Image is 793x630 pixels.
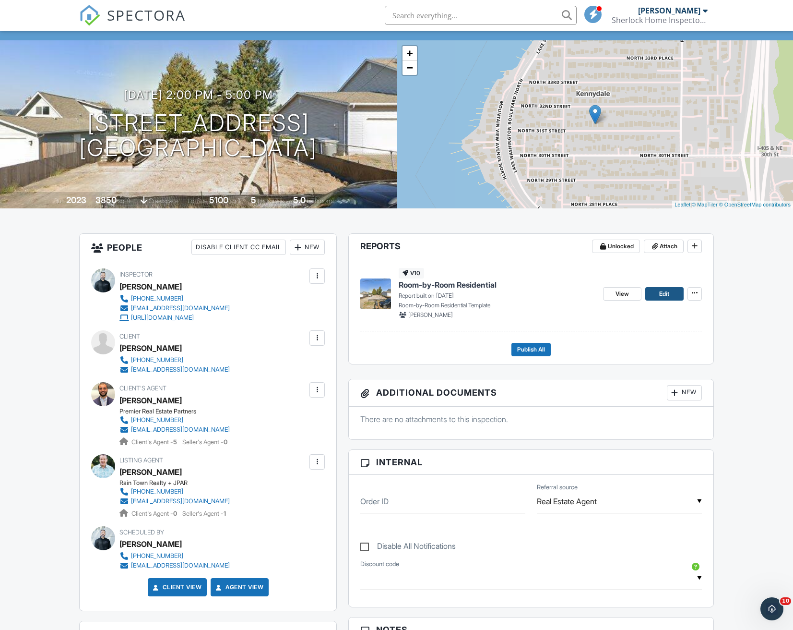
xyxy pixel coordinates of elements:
strong: 5 [173,438,177,446]
a: [EMAIL_ADDRESS][DOMAIN_NAME] [119,497,230,506]
a: Client View [151,582,202,592]
iframe: Intercom live chat [760,597,783,620]
a: [EMAIL_ADDRESS][DOMAIN_NAME] [119,425,230,435]
div: [EMAIL_ADDRESS][DOMAIN_NAME] [131,304,230,312]
div: New [667,385,702,400]
span: Seller's Agent - [182,510,226,517]
span: bedrooms [258,197,284,205]
div: 3850 [95,195,117,205]
a: [PERSON_NAME] [119,465,182,479]
div: [EMAIL_ADDRESS][DOMAIN_NAME] [131,497,230,505]
a: [PHONE_NUMBER] [119,294,230,303]
a: Zoom in [402,46,417,61]
div: Sherlock Home Inspector LLC [612,15,708,25]
a: Leaflet [675,202,690,207]
h3: [DATE] 2:00 pm - 5:00 pm [124,88,273,101]
div: 5 [251,195,256,205]
div: Rain Town Realty + JPAR [119,479,237,487]
label: Order ID [360,496,389,507]
div: New [290,240,325,255]
a: © MapTiler [692,202,718,207]
span: Inspector [119,271,153,278]
div: [URL][DOMAIN_NAME] [131,314,194,322]
span: Client [119,333,140,340]
label: Referral source [537,483,578,492]
strong: 0 [173,510,177,517]
span: Client's Agent [119,385,166,392]
a: Zoom out [402,61,417,75]
h3: Additional Documents [349,379,713,407]
a: [PHONE_NUMBER] [119,355,230,365]
span: sq.ft. [230,197,242,205]
div: More [675,18,707,31]
h3: Internal [349,450,713,475]
p: There are no attachments to this inspection. [360,414,701,424]
div: [PERSON_NAME] [119,279,182,294]
a: [EMAIL_ADDRESS][DOMAIN_NAME] [119,303,230,313]
a: [EMAIL_ADDRESS][DOMAIN_NAME] [119,561,230,570]
div: [EMAIL_ADDRESS][DOMAIN_NAME] [131,426,230,434]
span: SPECTORA [107,5,186,25]
div: Premier Real Estate Partners [119,408,237,415]
div: Client View [619,18,672,31]
div: Disable Client CC Email [191,240,286,255]
span: Scheduled By [119,529,164,536]
div: [PERSON_NAME] [119,537,182,551]
div: [PHONE_NUMBER] [131,488,183,496]
span: sq. ft. [118,197,131,205]
div: [PHONE_NUMBER] [131,552,183,560]
a: [PERSON_NAME] [119,393,182,408]
div: 5100 [209,195,228,205]
a: [EMAIL_ADDRESS][DOMAIN_NAME] [119,365,230,375]
input: Search everything... [385,6,577,25]
span: Client's Agent - [131,438,178,446]
span: 10 [780,597,791,605]
div: [EMAIL_ADDRESS][DOMAIN_NAME] [131,366,230,374]
h1: [STREET_ADDRESS] [GEOGRAPHIC_DATA] [79,110,317,161]
strong: 1 [224,510,226,517]
span: crawlspace [149,197,178,205]
a: [PHONE_NUMBER] [119,415,230,425]
span: Built [54,197,65,205]
div: [PHONE_NUMBER] [131,356,183,364]
a: Agent View [214,582,263,592]
strong: 0 [224,438,227,446]
img: The Best Home Inspection Software - Spectora [79,5,100,26]
a: [PHONE_NUMBER] [119,487,230,497]
div: | [672,201,793,209]
a: © OpenStreetMap contributors [719,202,791,207]
div: [PERSON_NAME] [638,6,700,15]
h3: People [80,234,336,261]
span: bathrooms [307,197,334,205]
div: [PERSON_NAME] [119,341,182,355]
span: Client's Agent - [131,510,178,517]
span: Lot Size [188,197,208,205]
span: Seller's Agent - [182,438,227,446]
div: [PHONE_NUMBER] [131,295,183,303]
div: 5.0 [293,195,306,205]
span: Listing Agent [119,457,163,464]
label: Disable All Notifications [360,542,456,554]
div: 2023 [66,195,86,205]
div: [EMAIL_ADDRESS][DOMAIN_NAME] [131,562,230,569]
a: [PHONE_NUMBER] [119,551,230,561]
div: [PHONE_NUMBER] [131,416,183,424]
a: [URL][DOMAIN_NAME] [119,313,230,323]
a: SPECTORA [79,13,186,33]
label: Discount code [360,560,399,569]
